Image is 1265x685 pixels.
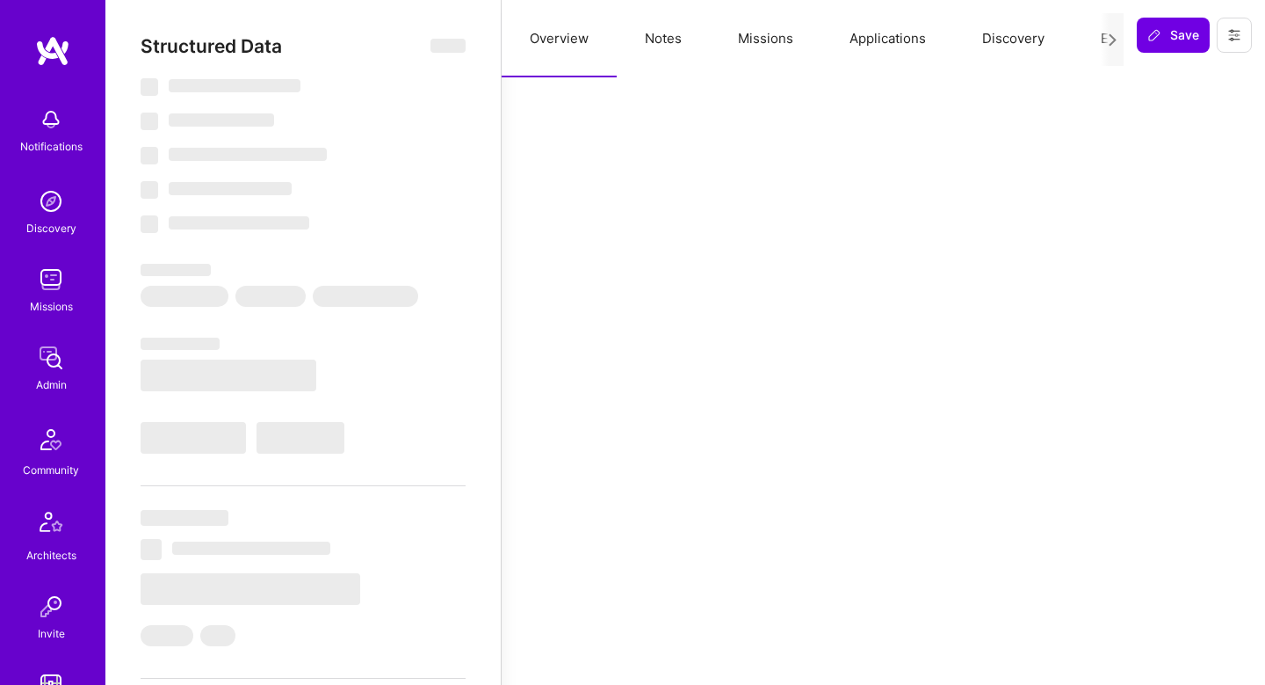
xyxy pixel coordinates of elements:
[200,625,235,646] span: ‌
[26,219,76,237] div: Discovery
[169,113,274,127] span: ‌
[33,589,69,624] img: Invite
[1137,18,1210,53] button: Save
[30,419,72,461] img: Community
[141,422,246,454] span: ‌
[141,215,158,233] span: ‌
[141,286,228,307] span: ‌
[141,510,228,526] span: ‌
[141,35,282,57] span: Structured Data
[1147,26,1199,44] span: Save
[141,147,158,164] span: ‌
[141,360,316,391] span: ‌
[30,297,73,316] div: Missions
[36,375,67,394] div: Admin
[313,286,418,307] span: ‌
[430,39,466,53] span: ‌
[20,137,83,156] div: Notifications
[169,182,292,195] span: ‌
[169,216,309,230] span: ‌
[23,461,79,479] div: Community
[33,340,69,375] img: admin teamwork
[26,546,76,565] div: Architects
[141,113,158,130] span: ‌
[38,624,65,643] div: Invite
[257,422,344,454] span: ‌
[141,264,211,276] span: ‌
[169,148,327,161] span: ‌
[141,539,162,560] span: ‌
[33,262,69,297] img: teamwork
[169,79,300,92] span: ‌
[30,504,72,546] img: Architects
[141,625,193,646] span: ‌
[172,542,330,555] span: ‌
[141,181,158,199] span: ‌
[141,78,158,96] span: ‌
[1106,33,1119,47] i: icon Next
[33,102,69,137] img: bell
[235,286,306,307] span: ‌
[141,573,360,605] span: ‌
[33,184,69,219] img: discovery
[35,35,70,67] img: logo
[141,338,220,350] span: ‌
